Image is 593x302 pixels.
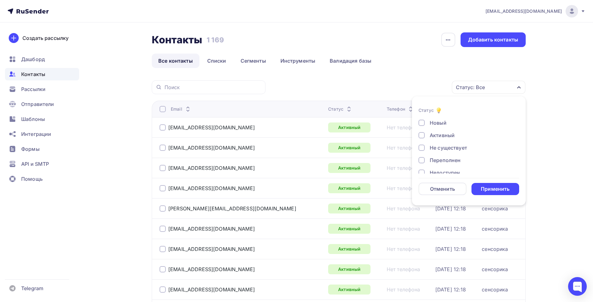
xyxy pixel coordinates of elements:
[5,113,79,125] a: Шаблоны
[168,266,255,272] a: [EMAIL_ADDRESS][DOMAIN_NAME]
[168,286,255,293] a: [EMAIL_ADDRESS][DOMAIN_NAME]
[21,115,45,123] span: Шаблоны
[387,106,414,112] div: Телефон
[21,100,54,108] span: Отправители
[168,226,255,232] a: [EMAIL_ADDRESS][DOMAIN_NAME]
[430,132,455,139] div: Активный
[171,106,192,112] div: Email
[168,165,255,171] a: [EMAIL_ADDRESS][DOMAIN_NAME]
[234,54,273,68] a: Сегменты
[387,266,420,272] a: Нет телефона
[168,246,255,252] a: [EMAIL_ADDRESS][DOMAIN_NAME]
[387,246,420,252] a: Нет телефона
[328,122,371,132] a: Активный
[21,285,43,292] span: Telegram
[21,70,45,78] span: Контакты
[387,185,420,191] a: Нет телефона
[5,83,79,95] a: Рассылки
[274,54,322,68] a: Инструменты
[5,98,79,110] a: Отправители
[207,36,224,44] h3: 1 169
[485,5,586,17] a: [EMAIL_ADDRESS][DOMAIN_NAME]
[430,144,467,151] div: Не существует
[201,54,233,68] a: Списки
[21,130,51,138] span: Интеграции
[328,143,371,153] div: Активный
[387,226,420,232] a: Нет телефона
[21,55,45,63] span: Дашборд
[387,286,420,293] a: Нет телефона
[168,185,255,191] a: [EMAIL_ADDRESS][DOMAIN_NAME]
[21,85,45,93] span: Рассылки
[328,264,371,274] a: Активный
[430,169,460,176] div: Недоступен
[152,54,199,68] a: Все контакты
[323,54,378,68] a: Валидация базы
[328,285,371,295] a: Активный
[328,106,353,112] div: Статус
[21,145,40,153] span: Формы
[5,68,79,80] a: Контакты
[482,226,508,232] a: сенсорика
[328,224,371,234] div: Активный
[328,183,371,193] a: Активный
[387,165,420,171] a: Нет телефона
[5,143,79,155] a: Формы
[430,156,461,164] div: Переполнен
[328,204,371,213] a: Активный
[482,286,508,293] a: сенсорика
[430,185,455,193] div: Отменить
[165,84,262,91] input: Поиск
[328,163,371,173] a: Активный
[387,145,420,151] a: Нет телефона
[5,53,79,65] a: Дашборд
[485,8,562,14] span: [EMAIL_ADDRESS][DOMAIN_NAME]
[430,119,447,127] div: Новый
[21,160,49,168] span: API и SMTP
[168,124,255,131] a: [EMAIL_ADDRESS][DOMAIN_NAME]
[468,36,518,43] div: Добавить контакты
[168,205,296,212] div: [PERSON_NAME][EMAIL_ADDRESS][DOMAIN_NAME]
[435,246,466,252] a: [DATE] 12:18
[435,205,466,212] a: [DATE] 12:18
[22,34,69,42] div: Создать рассылку
[435,266,466,272] a: [DATE] 12:18
[168,145,255,151] a: [EMAIL_ADDRESS][DOMAIN_NAME]
[482,266,508,272] div: сенсорика
[418,107,434,113] div: Статус
[387,124,420,131] a: Нет телефона
[21,175,43,183] span: Помощь
[435,226,466,232] div: [DATE] 12:18
[482,246,508,252] div: сенсорика
[412,96,526,205] ul: Статус: Все
[456,84,485,91] div: Статус: Все
[435,286,466,293] div: [DATE] 12:18
[328,244,371,254] div: Активный
[387,205,420,212] a: Нет телефона
[482,205,508,212] a: сенсорика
